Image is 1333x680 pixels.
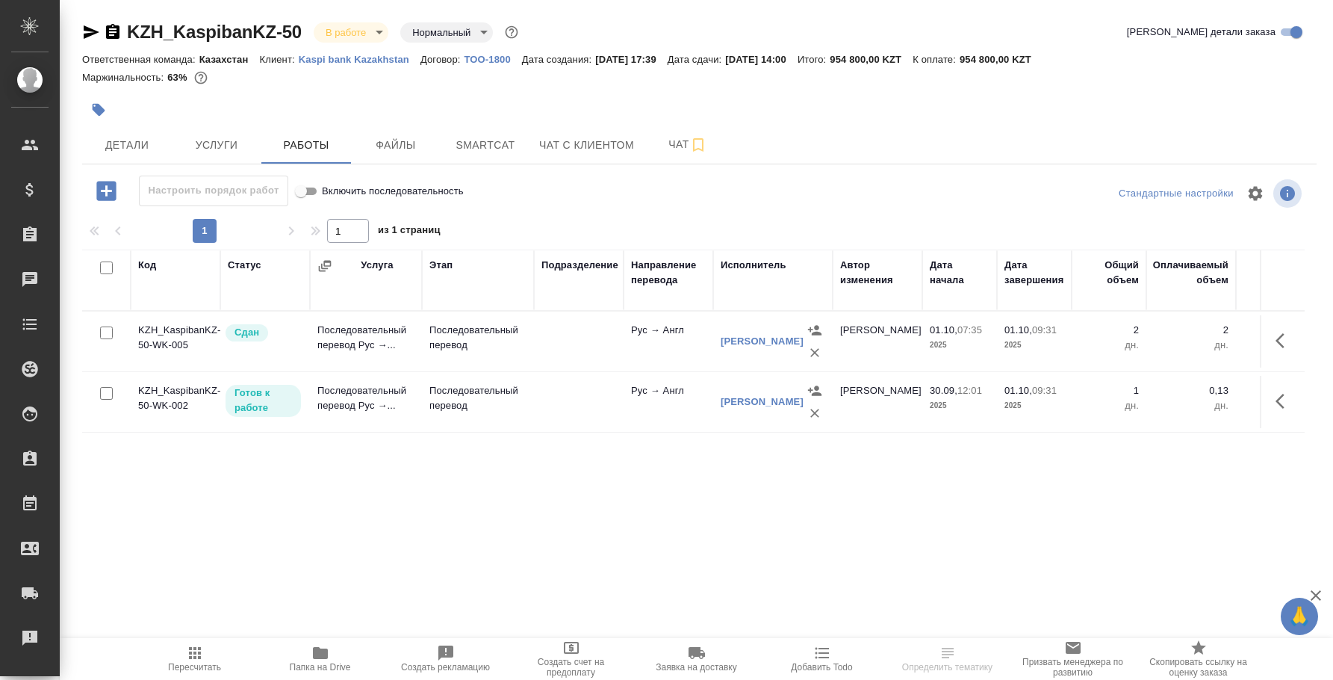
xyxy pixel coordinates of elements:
p: Казахстан [199,54,260,65]
p: Дата сдачи: [668,54,725,65]
p: 2025 [930,338,989,353]
span: Детали [91,136,163,155]
svg: Подписаться [689,136,707,154]
td: KZH_KaspibanKZ-50-WK-005 [131,315,220,368]
span: Услуги [181,136,252,155]
button: Скопировать ссылку для ЯМессенджера [82,23,100,41]
p: Ответственная команда: [82,54,199,65]
p: 150 000 [1243,383,1303,398]
p: 0,13 [1154,383,1228,398]
div: Подразделение [541,258,618,273]
p: К оплате: [913,54,960,65]
td: Последовательный перевод Рус →... [310,315,422,368]
button: Доп статусы указывают на важность/срочность заказа [502,22,521,42]
p: дн. [1079,398,1139,413]
p: 2 [1079,323,1139,338]
button: Добавить тэг [82,93,115,126]
button: Удалить [804,402,826,424]
a: KZH_KaspibanKZ-50 [127,22,302,42]
button: Здесь прячутся важные кнопки [1267,323,1302,359]
p: 63% [167,72,190,83]
td: [PERSON_NAME] [833,315,922,368]
span: из 1 страниц [378,221,441,243]
div: Общий объем [1079,258,1139,288]
div: Услуга [361,258,393,273]
button: Скопировать ссылку [104,23,122,41]
span: Работы [270,136,342,155]
p: KZT [1243,338,1303,353]
p: Готов к работе [234,386,292,415]
p: 954 800,00 KZT [960,54,1043,65]
p: Дата создания: [522,54,595,65]
div: Дата завершения [1004,258,1064,288]
p: дн. [1079,338,1139,353]
a: [PERSON_NAME] [721,396,804,407]
button: Назначить [804,319,826,341]
p: Сдан [234,325,259,340]
div: В работе [400,22,493,43]
span: 🙏 [1287,601,1312,632]
p: 2025 [930,398,989,413]
div: Дата начала [930,258,989,288]
span: Чат [652,135,724,154]
div: Исполнитель может приступить к работе [224,383,302,418]
a: [PERSON_NAME] [721,336,804,347]
div: Код [138,258,156,273]
p: 01.10, [930,324,957,336]
p: KZT [1243,398,1303,413]
button: Назначить [804,380,826,402]
p: Последовательный перевод [429,383,526,413]
p: ТОО-1800 [464,54,522,65]
p: 954 800,00 KZT [830,54,913,65]
a: ТОО-1800 [464,52,522,65]
p: Маржинальность: [82,72,167,83]
span: Файлы [360,136,432,155]
p: 2 [1154,323,1228,338]
p: 09:31 [1032,324,1057,336]
td: [PERSON_NAME] [833,376,922,428]
a: Kaspi bank Kazakhstan [299,52,420,65]
span: [PERSON_NAME] детали заказа [1127,25,1275,40]
p: 148 500 [1243,323,1303,338]
div: Исполнитель [721,258,786,273]
p: Последовательный перевод [429,323,526,353]
span: Чат с клиентом [539,136,634,155]
span: Настроить таблицу [1237,176,1273,211]
p: дн. [1154,398,1228,413]
td: Рус → Англ [624,315,713,368]
p: Kaspi bank Kazakhstan [299,54,420,65]
button: В работе [321,26,370,39]
button: Добавить работу [86,176,127,206]
p: [DATE] 14:00 [725,54,798,65]
td: KZH_KaspibanKZ-50-WK-002 [131,376,220,428]
button: 🙏 [1281,598,1318,635]
p: 07:35 [957,324,982,336]
span: Smartcat [450,136,521,155]
button: Сгруппировать [317,259,332,273]
div: Автор изменения [840,258,915,288]
button: Нормальный [408,26,475,39]
p: дн. [1154,338,1228,353]
p: Клиент: [259,54,298,65]
p: 12:01 [957,385,982,396]
p: 01.10, [1004,324,1032,336]
p: 2025 [1004,338,1064,353]
button: Здесь прячутся важные кнопки [1267,383,1302,419]
button: Удалить [804,341,826,364]
div: Оплачиваемый объем [1153,258,1228,288]
div: Этап [429,258,453,273]
p: Итого: [798,54,830,65]
p: 01.10, [1004,385,1032,396]
span: Включить последовательность [322,184,464,199]
button: 316305.00 KZT; [191,68,211,87]
p: 30.09, [930,385,957,396]
td: Последовательный перевод Рус →... [310,376,422,428]
div: split button [1115,182,1237,205]
div: Направление перевода [631,258,706,288]
td: Рус → Англ [624,376,713,428]
p: 1 [1079,383,1139,398]
p: 09:31 [1032,385,1057,396]
div: Статус [228,258,261,273]
p: [DATE] 17:39 [595,54,668,65]
div: Менеджер проверил работу исполнителя, передает ее на следующий этап [224,323,302,343]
